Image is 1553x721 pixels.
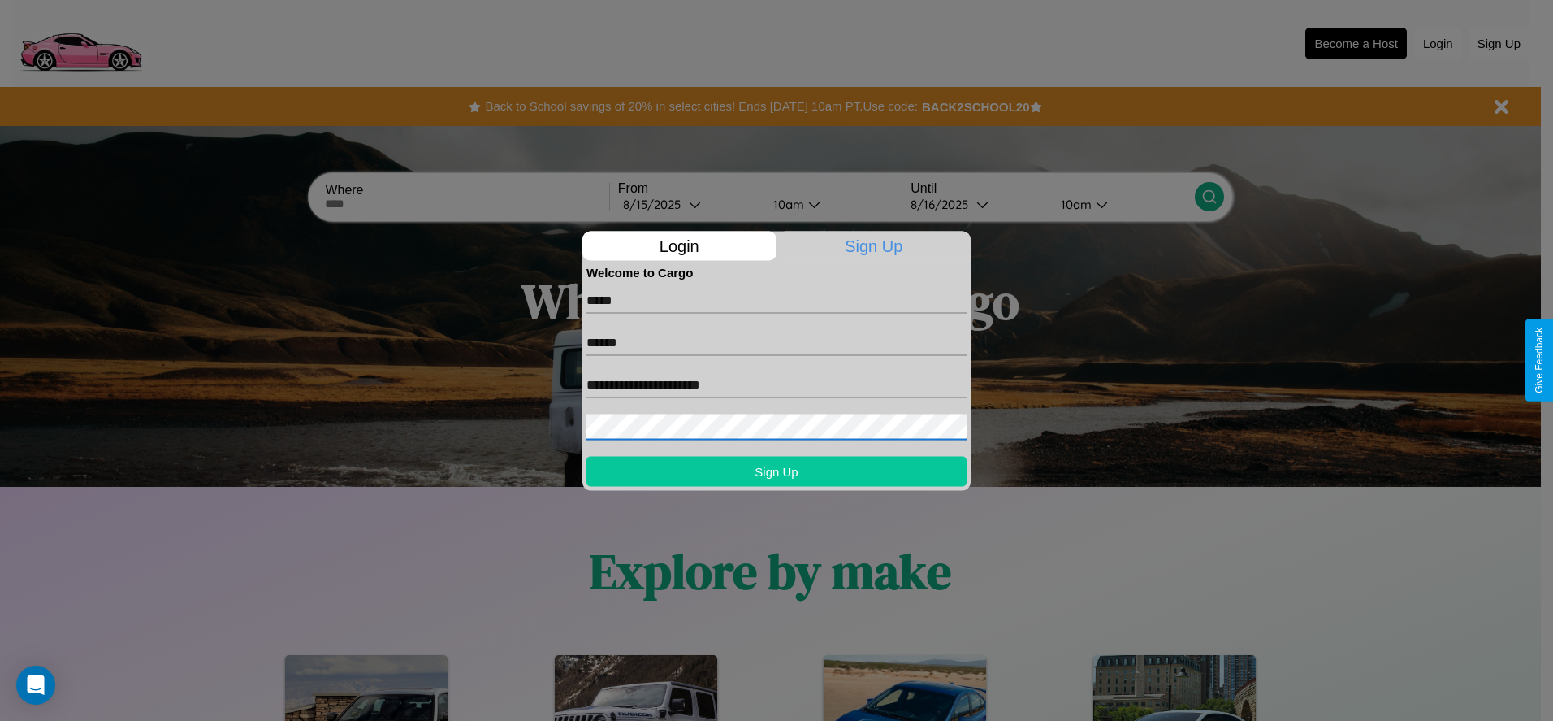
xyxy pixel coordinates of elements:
[777,231,971,260] p: Sign Up
[16,666,55,705] div: Open Intercom Messenger
[1534,328,1545,393] div: Give Feedback
[586,265,967,279] h4: Welcome to Cargo
[586,456,967,486] button: Sign Up
[582,231,776,260] p: Login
